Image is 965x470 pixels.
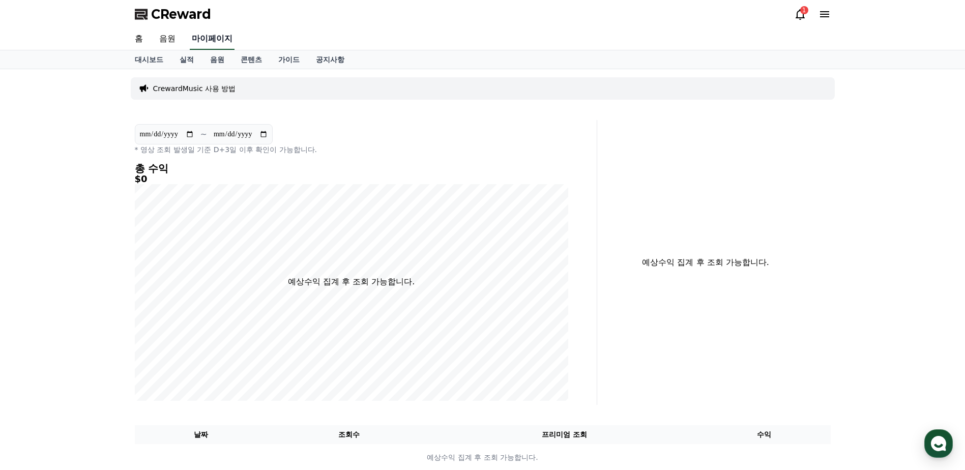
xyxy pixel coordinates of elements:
[232,50,270,69] a: 콘텐츠
[67,322,131,348] a: 대화
[698,425,831,444] th: 수익
[270,50,308,69] a: 가이드
[32,338,38,346] span: 홈
[151,28,184,50] a: 음원
[127,50,171,69] a: 대시보드
[267,425,430,444] th: 조회수
[800,6,808,14] div: 1
[135,6,211,22] a: CReward
[288,276,415,288] p: 예상수익 집계 후 조회 가능합니다.
[431,425,698,444] th: 프리미엄 조회
[135,425,268,444] th: 날짜
[153,83,236,94] a: CrewardMusic 사용 방법
[308,50,353,69] a: 공지사항
[127,28,151,50] a: 홈
[135,452,830,463] p: 예상수익 집계 후 조회 가능합니다.
[200,128,207,140] p: ~
[131,322,195,348] a: 설정
[93,338,105,346] span: 대화
[605,256,806,269] p: 예상수익 집계 후 조회 가능합니다.
[135,144,568,155] p: * 영상 조회 발생일 기준 D+3일 이후 확인이 가능합니다.
[190,28,235,50] a: 마이페이지
[171,50,202,69] a: 실적
[794,8,806,20] a: 1
[3,322,67,348] a: 홈
[135,174,568,184] h5: $0
[135,163,568,174] h4: 총 수익
[202,50,232,69] a: 음원
[157,338,169,346] span: 설정
[151,6,211,22] span: CReward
